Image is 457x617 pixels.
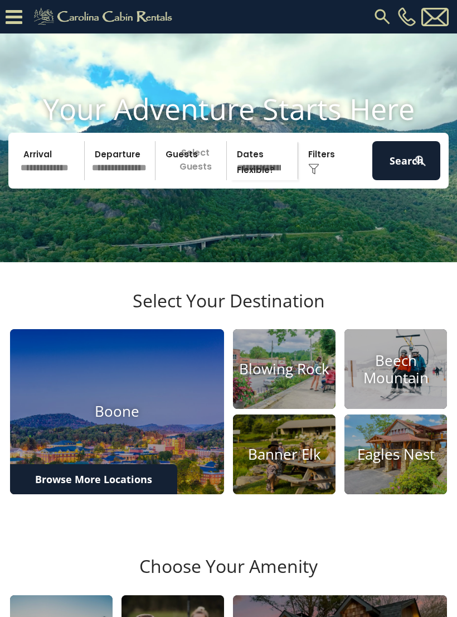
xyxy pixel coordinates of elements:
[372,7,392,27] img: search-regular.svg
[233,414,336,494] a: Banner Elk
[344,329,447,409] a: Beech Mountain
[395,7,419,26] a: [PHONE_NUMBER]
[344,414,447,494] a: Eagles Nest
[8,290,449,329] h3: Select Your Destination
[10,329,224,494] a: Boone
[308,163,319,175] img: filter--v1.png
[10,464,177,494] a: Browse More Locations
[159,141,226,180] p: Select Guests
[233,360,336,378] h4: Blowing Rock
[344,446,447,463] h4: Eagles Nest
[414,154,427,168] img: search-regular-white.png
[8,91,449,126] h1: Your Adventure Starts Here
[233,446,336,463] h4: Banner Elk
[344,352,447,387] h4: Beech Mountain
[10,403,224,421] h4: Boone
[8,556,449,595] h3: Choose Your Amenity
[233,329,336,409] a: Blowing Rock
[372,141,440,180] button: Search
[28,6,182,28] img: Khaki-logo.png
